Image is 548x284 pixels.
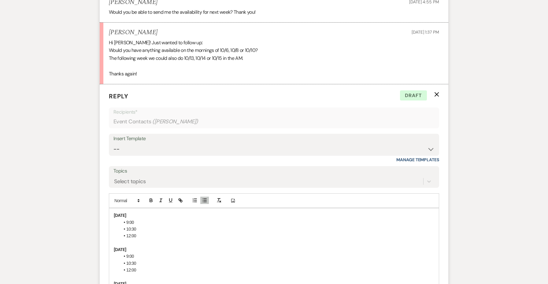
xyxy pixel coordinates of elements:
span: 12:00 [126,268,136,272]
span: 10:30 [126,261,136,266]
span: ( [PERSON_NAME] ) [152,118,198,126]
h5: [PERSON_NAME] [109,29,157,36]
div: Insert Template [113,134,435,143]
span: Reply [109,92,128,100]
span: [DATE] 1:37 PM [412,29,439,35]
span: Draft [400,90,427,101]
p: Recipients* [113,108,435,116]
span: 10:30 [126,227,136,231]
label: Topics [113,167,435,176]
span: 12:00 [126,233,136,238]
a: Manage Templates [396,157,439,162]
div: Event Contacts [113,116,435,128]
strong: [DATE] [114,213,126,218]
span: 9:00 [126,254,134,259]
strong: [DATE] [114,247,126,252]
div: Hi [PERSON_NAME]! Just wanted to follow up: Would you have anything available on the mornings of ... [109,39,439,78]
span: 9:00 [126,220,134,225]
div: Would you be able to send me the availability for next week? Thank you! [109,8,439,16]
div: Select topics [114,177,146,186]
